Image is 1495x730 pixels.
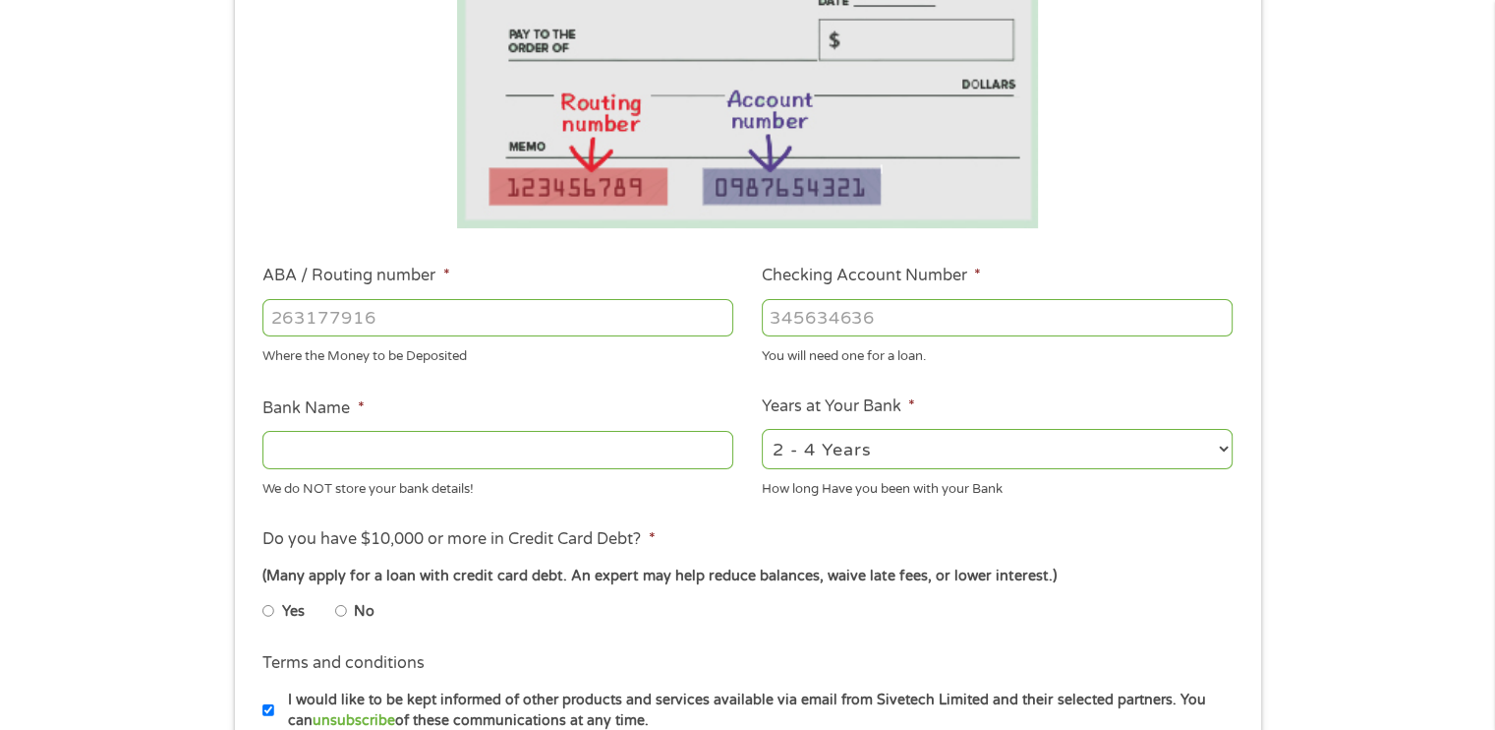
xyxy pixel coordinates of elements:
a: unsubscribe [313,712,395,729]
input: 263177916 [262,299,733,336]
label: No [354,601,374,623]
label: Terms and conditions [262,653,425,674]
input: 345634636 [762,299,1233,336]
label: Checking Account Number [762,266,981,286]
div: Where the Money to be Deposited [262,340,733,367]
div: (Many apply for a loan with credit card debt. An expert may help reduce balances, waive late fees... [262,566,1232,587]
div: You will need one for a loan. [762,340,1233,367]
label: Do you have $10,000 or more in Credit Card Debt? [262,529,655,550]
label: Years at Your Bank [762,396,915,417]
label: ABA / Routing number [262,266,449,286]
div: We do NOT store your bank details! [262,472,733,499]
label: Bank Name [262,398,364,419]
label: Yes [282,601,305,623]
div: How long Have you been with your Bank [762,472,1233,499]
